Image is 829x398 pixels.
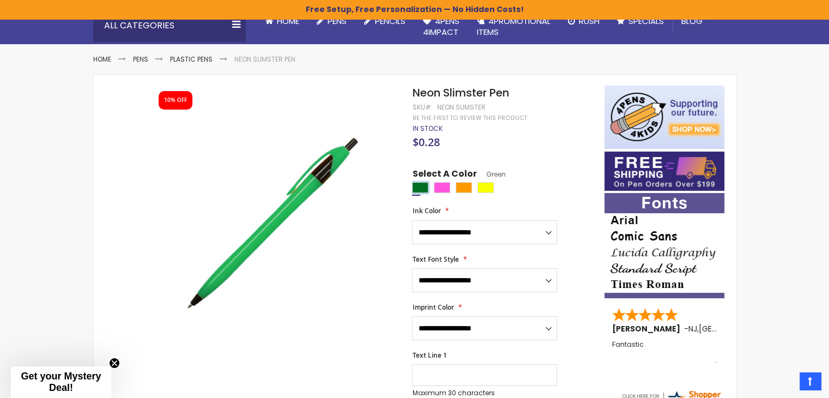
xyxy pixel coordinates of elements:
a: Pens [308,9,355,33]
div: All Categories [93,9,246,42]
p: Maximum 30 characters [412,389,557,397]
a: Home [257,9,308,33]
a: Be the first to review this product [412,114,527,122]
span: Green [476,170,505,179]
a: Plastic Pens [170,55,213,64]
span: Pens [328,15,347,27]
span: Imprint Color [412,303,453,312]
img: neon_slimster_side_green_1.jpg [148,101,397,351]
div: 10% OFF [164,97,187,104]
span: Ink Color [412,206,440,215]
img: 4pens 4 kids [604,86,724,149]
span: In stock [412,124,442,133]
span: 4Pens 4impact [423,15,459,38]
span: $0.28 [412,135,439,149]
span: 4PROMOTIONAL ITEMS [477,15,550,38]
span: Text Font Style [412,255,458,264]
div: Orange [456,182,472,193]
div: Green [412,182,428,193]
strong: SKU [412,102,432,112]
span: Blog [681,15,703,27]
div: Availability [412,124,442,133]
span: [PERSON_NAME] [612,323,684,334]
span: Pencils [375,15,406,27]
span: NJ [688,323,697,334]
a: Pens [133,55,148,64]
span: Specials [628,15,664,27]
a: 4PROMOTIONALITEMS [468,9,559,45]
a: Rush [559,9,608,33]
span: - , [684,323,779,334]
span: [GEOGRAPHIC_DATA] [699,323,779,334]
div: Neon Slimster [437,103,485,112]
div: Fantastic [612,341,718,364]
button: Close teaser [109,358,120,369]
img: font-personalization-examples [604,193,724,298]
span: Text Line 1 [412,351,446,360]
a: Pencils [355,9,414,33]
a: 4Pens4impact [414,9,468,45]
span: Get your Mystery Deal! [21,371,101,393]
span: Home [277,15,299,27]
a: Blog [673,9,711,33]
span: Rush [579,15,600,27]
div: Get your Mystery Deal!Close teaser [11,366,111,398]
a: Specials [608,9,673,33]
img: Free shipping on orders over $199 [604,152,724,191]
a: Home [93,55,111,64]
a: Top [800,372,821,390]
span: Neon Slimster Pen [412,85,509,100]
div: Yellow [477,182,494,193]
div: Pink [434,182,450,193]
li: Neon Slimster Pen [234,55,295,64]
span: Select A Color [412,168,476,183]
